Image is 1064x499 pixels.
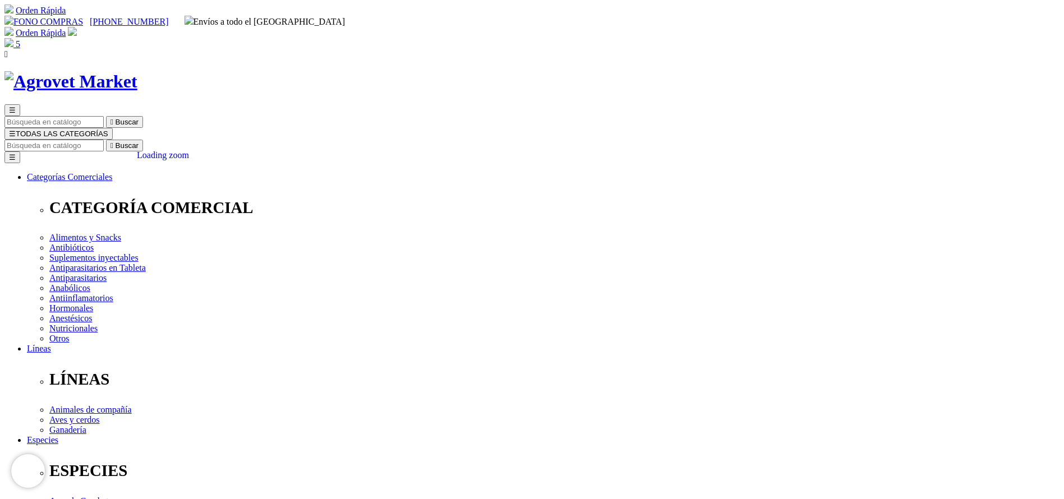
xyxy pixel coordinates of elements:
p: CATEGORÍA COMERCIAL [49,198,1060,217]
i:  [110,141,113,150]
span: Envíos a todo el [GEOGRAPHIC_DATA] [185,17,346,26]
a: Aves y cerdos [49,415,99,424]
img: shopping-cart.svg [4,4,13,13]
span: ☰ [9,130,16,138]
button:  Buscar [106,140,143,151]
a: 5 [4,39,20,49]
input: Buscar [4,140,104,151]
span: Buscar [116,118,139,126]
p: ESPECIES [49,461,1060,480]
button: ☰ [4,151,20,163]
i:  [110,118,113,126]
a: Orden Rápida [16,6,66,15]
img: delivery-truck.svg [185,16,194,25]
a: Suplementos inyectables [49,253,139,262]
a: Antiinflamatorios [49,293,113,303]
a: Hormonales [49,303,93,313]
button:  Buscar [106,116,143,128]
a: Anestésicos [49,313,92,323]
p: LÍNEAS [49,370,1060,389]
a: Acceda a su cuenta de cliente [68,28,77,38]
a: Alimentos y Snacks [49,233,121,242]
a: Líneas [27,344,51,353]
a: Categorías Comerciales [27,172,112,182]
a: Especies [27,435,58,445]
img: user.svg [68,27,77,36]
span: 5 [16,39,20,49]
img: shopping-cart.svg [4,27,13,36]
div: Loading zoom [137,150,189,160]
button: ☰TODAS LAS CATEGORÍAS [4,128,113,140]
img: shopping-bag.svg [4,38,13,47]
a: FONO COMPRAS [4,17,83,26]
span: ☰ [9,106,16,114]
iframe: Brevo live chat [11,454,45,488]
img: phone.svg [4,16,13,25]
a: Antibióticos [49,243,94,252]
a: Nutricionales [49,324,98,333]
i:  [4,49,8,59]
a: Ganadería [49,425,86,435]
span: Buscar [116,141,139,150]
a: Otros [49,334,70,343]
a: [PHONE_NUMBER] [90,17,168,26]
a: Antiparasitarios [49,273,107,283]
img: Agrovet Market [4,71,137,92]
a: Animales de compañía [49,405,132,414]
a: Anabólicos [49,283,90,293]
input: Buscar [4,116,104,128]
a: Antiparasitarios en Tableta [49,263,146,272]
a: Orden Rápida [16,28,66,38]
button: ☰ [4,104,20,116]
